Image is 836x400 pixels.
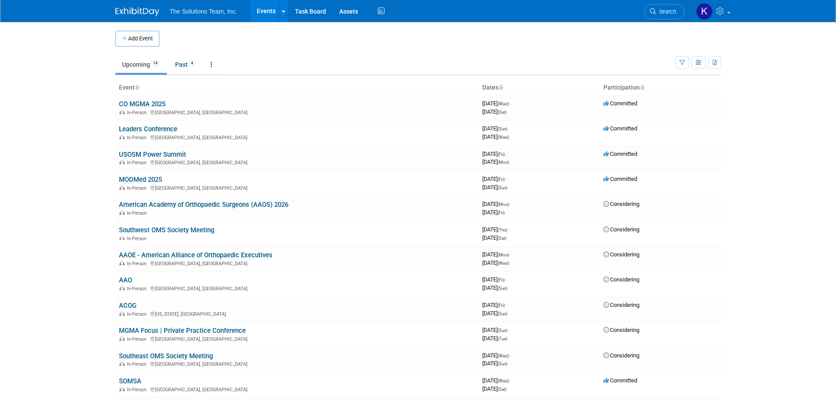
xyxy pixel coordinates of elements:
a: USOSM Power Summit [119,151,186,159]
img: In-Person Event [119,361,125,366]
span: In-Person [127,286,149,292]
span: [DATE] [482,285,507,291]
span: (Wed) [498,378,509,383]
span: [DATE] [482,377,512,384]
span: (Sun) [498,328,507,333]
a: Leaders Conference [119,125,177,133]
span: (Sun) [498,361,507,366]
span: [DATE] [482,302,507,308]
a: Sort by Start Date [499,84,503,91]
span: (Thu) [498,227,507,232]
th: Event [115,80,479,95]
span: (Sun) [498,286,507,291]
span: Considering [603,352,639,359]
img: In-Person Event [119,185,125,190]
a: Sort by Event Name [135,84,139,91]
span: (Sat) [498,387,506,392]
button: Add Event [115,31,159,47]
span: (Wed) [498,135,509,140]
span: [DATE] [482,259,509,266]
div: [GEOGRAPHIC_DATA], [GEOGRAPHIC_DATA] [119,386,475,393]
span: (Sun) [498,311,507,316]
a: American Academy of Orthopaedic Surgeons (AAOS) 2026 [119,201,288,209]
a: Upcoming14 [115,56,167,73]
span: [DATE] [482,100,512,107]
span: (Sat) [498,236,506,241]
div: [GEOGRAPHIC_DATA], [GEOGRAPHIC_DATA] [119,108,475,115]
a: Southeast OMS Society Meeting [119,352,213,360]
span: - [509,327,510,333]
span: [DATE] [482,251,512,258]
span: (Mon) [498,252,509,257]
span: In-Person [127,261,149,267]
div: [GEOGRAPHIC_DATA], [GEOGRAPHIC_DATA] [119,259,475,267]
span: [DATE] [482,226,510,233]
img: In-Person Event [119,160,125,164]
div: [GEOGRAPHIC_DATA], [GEOGRAPHIC_DATA] [119,360,475,367]
span: - [506,302,507,308]
span: [DATE] [482,327,510,333]
span: Considering [603,302,639,308]
a: Search [644,4,685,19]
span: [DATE] [482,133,509,140]
span: [DATE] [482,151,507,157]
a: AAOE - American Alliance of Orthopaedic Executives [119,251,273,259]
span: (Fri) [498,152,505,157]
div: [GEOGRAPHIC_DATA], [GEOGRAPHIC_DATA] [119,285,475,292]
span: [DATE] [482,201,512,207]
span: [DATE] [482,209,505,216]
span: [DATE] [482,352,512,359]
span: - [510,251,512,258]
span: Considering [603,201,639,207]
span: (Fri) [498,210,505,215]
img: In-Person Event [119,110,125,114]
span: (Wed) [498,101,509,106]
span: (Sun) [498,126,507,131]
span: In-Person [127,361,149,367]
span: (Sun) [498,185,507,190]
a: SOMSA [119,377,141,385]
span: Considering [603,327,639,333]
a: Southwest OMS Society Meeting [119,226,214,234]
span: Search [656,8,676,15]
span: In-Person [127,336,149,342]
img: In-Person Event [119,236,125,240]
span: 4 [188,60,196,67]
span: (Wed) [498,261,509,266]
span: - [509,125,510,132]
span: 14 [151,60,160,67]
a: MODMed 2025 [119,176,162,184]
span: - [510,377,512,384]
span: [DATE] [482,360,507,367]
span: Committed [603,100,637,107]
span: (Mon) [498,160,509,165]
img: In-Person Event [119,210,125,215]
span: (Sat) [498,110,506,115]
span: In-Person [127,110,149,115]
span: Committed [603,125,637,132]
img: ExhibitDay [115,7,159,16]
span: (Tue) [498,336,507,341]
span: In-Person [127,311,149,317]
img: In-Person Event [119,311,125,316]
span: Considering [603,276,639,283]
span: [DATE] [482,234,506,241]
img: In-Person Event [119,261,125,265]
span: [DATE] [482,108,506,115]
div: [US_STATE], [GEOGRAPHIC_DATA] [119,310,475,317]
span: - [506,151,507,157]
span: [DATE] [482,159,509,165]
div: [GEOGRAPHIC_DATA], [GEOGRAPHIC_DATA] [119,335,475,342]
span: - [506,176,507,182]
img: In-Person Event [119,286,125,290]
span: - [510,201,512,207]
span: (Fri) [498,303,505,308]
div: [GEOGRAPHIC_DATA], [GEOGRAPHIC_DATA] [119,159,475,166]
span: In-Person [127,387,149,393]
span: - [509,226,510,233]
span: In-Person [127,185,149,191]
span: In-Person [127,135,149,141]
img: In-Person Event [119,387,125,391]
img: In-Person Event [119,336,125,341]
span: [DATE] [482,184,507,191]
